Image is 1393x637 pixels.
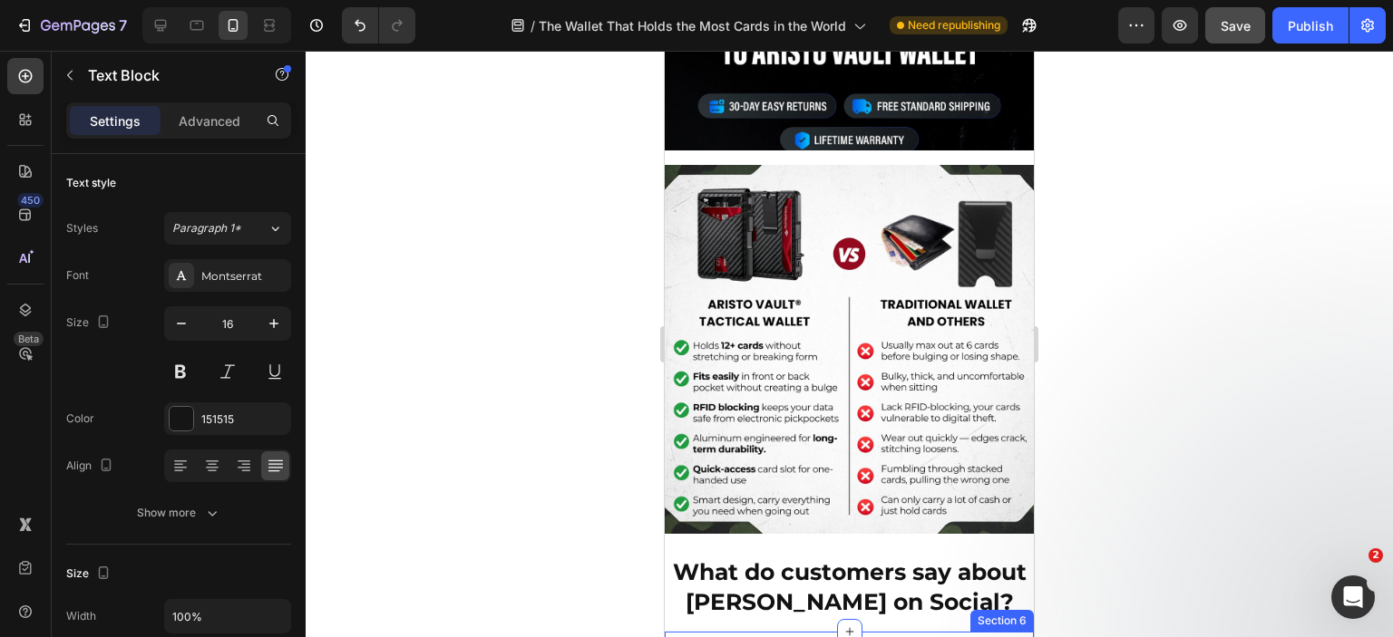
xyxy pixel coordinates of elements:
[66,454,117,478] div: Align
[1369,548,1383,563] span: 2
[66,410,94,427] div: Color
[164,212,291,245] button: Paragraph 1*
[201,411,287,428] div: 151515
[88,64,242,86] p: Text Block
[342,7,415,43] div: Undo/Redo
[66,311,114,335] div: Size
[1221,18,1251,34] span: Save
[137,504,221,522] div: Show more
[1205,7,1265,43] button: Save
[172,220,241,236] span: Paragraph 1*
[66,267,89,284] div: Font
[1331,575,1375,619] iframe: Intercom live chat
[66,608,96,624] div: Width
[908,17,1000,34] span: Need republishing
[90,111,141,130] p: Settings
[66,175,116,191] div: Text style
[201,268,287,285] div: Montserrat
[1272,7,1349,43] button: Publish
[1288,16,1333,35] div: Publish
[119,14,127,36] p: 7
[539,16,846,35] span: The Wallet That Holds the Most Cards in the World
[179,111,240,130] p: Advanced
[165,600,290,632] input: Auto
[66,497,291,529] button: Show more
[7,7,135,43] button: 7
[531,16,535,35] span: /
[17,193,44,208] div: 450
[14,332,44,346] div: Beta
[665,51,1034,637] iframe: Design area
[66,220,98,236] div: Styles
[66,562,114,586] div: Size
